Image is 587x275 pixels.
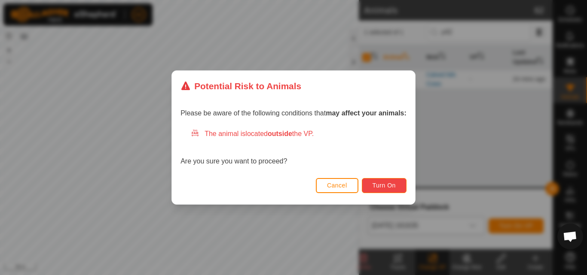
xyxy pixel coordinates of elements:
[180,109,407,117] span: Please be aware of the following conditions that
[191,129,407,139] div: The animal is
[557,224,583,249] a: Open chat
[180,79,301,93] div: Potential Risk to Animals
[316,178,358,193] button: Cancel
[268,130,292,137] strong: outside
[180,129,407,166] div: Are you sure you want to proceed?
[326,109,407,117] strong: may affect your animals:
[373,182,396,189] span: Turn On
[327,182,347,189] span: Cancel
[362,178,407,193] button: Turn On
[245,130,314,137] span: located the VP.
